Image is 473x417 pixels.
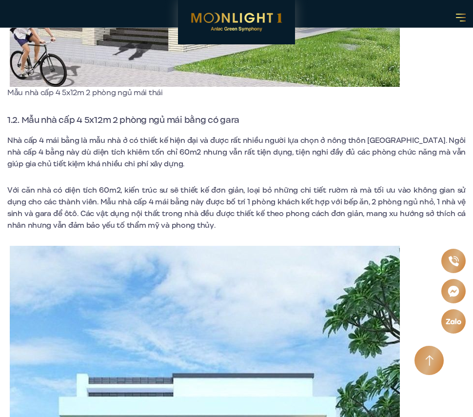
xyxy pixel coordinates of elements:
[7,114,239,126] span: 1.2. Mẫu nhà cấp 4 5x12m 2 phòng ngủ mái bằng có gara
[425,355,434,366] img: Arrow icon
[7,87,402,99] p: Mẫu nhà cấp 4 5x12m 2 phòng ngủ mái thái
[7,185,466,231] span: Với căn nhà có diện tích 60m2, kiến trúc sư sẽ thiết kế đơn giản, loại bỏ những chi tiết rườm rà ...
[447,285,460,298] img: Messenger icon
[445,318,462,325] img: Zalo icon
[7,135,466,169] span: Nhà cấp 4 mái bằng là mẫu nhà ở có thiết kế hiện đại và được rất nhiều người lựa chọn ở nông thôn...
[448,256,459,267] img: Phone icon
